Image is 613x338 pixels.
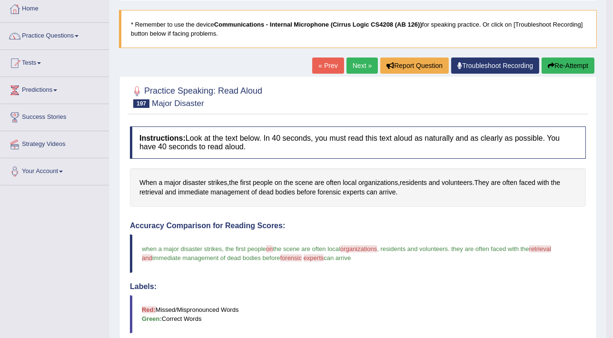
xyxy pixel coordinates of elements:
[377,245,529,252] span: , residents and volunteers. they are often faced with the
[295,178,313,188] span: Click to see word definition
[297,187,316,197] span: Click to see word definition
[130,126,586,158] h4: Look at the text below. In 40 seconds, you must read this text aloud as naturally and as clearly ...
[139,187,163,197] span: Click to see word definition
[0,158,109,182] a: Your Account
[229,178,238,188] span: Click to see word definition
[304,254,324,261] span: experts
[343,178,356,188] span: Click to see word definition
[266,245,273,252] span: on
[280,254,302,261] span: forensic
[326,178,341,188] span: Click to see word definition
[142,254,152,261] span: and
[340,245,377,252] span: organizations
[343,187,365,197] span: Click to see word definition
[158,178,162,188] span: Click to see word definition
[284,178,293,188] span: Click to see word definition
[275,178,282,188] span: Click to see word definition
[214,21,422,28] b: Communications - Internal Microphone (Cirrus Logic CS4208 (AB 126))
[210,187,249,197] span: Click to see word definition
[130,168,586,207] div: , , . .
[400,178,427,188] span: Click to see word definition
[139,134,186,142] b: Instructions:
[276,187,295,197] span: Click to see word definition
[130,84,262,108] h2: Practice Speaking: Read Aloud
[537,178,549,188] span: Click to see word definition
[315,178,324,188] span: Click to see word definition
[0,77,109,101] a: Predictions
[178,187,209,197] span: Click to see word definition
[142,245,266,252] span: when a major disaster strikes, the first people
[358,178,398,188] span: Click to see word definition
[142,315,162,322] b: Green:
[165,187,176,197] span: Click to see word definition
[0,131,109,155] a: Strategy Videos
[380,58,449,74] button: Report Question
[251,187,257,197] span: Click to see word definition
[142,306,156,313] b: Red:
[119,10,597,48] blockquote: * Remember to use the device for speaking practice. Or click on [Troubleshoot Recording] button b...
[273,245,340,252] span: the scene are often local
[0,23,109,47] a: Practice Questions
[542,58,594,74] button: Re-Attempt
[0,50,109,74] a: Tests
[240,178,251,188] span: Click to see word definition
[491,178,501,188] span: Click to see word definition
[259,187,274,197] span: Click to see word definition
[139,178,157,188] span: Click to see word definition
[253,178,273,188] span: Click to see word definition
[551,178,560,188] span: Click to see word definition
[429,178,440,188] span: Click to see word definition
[442,178,473,188] span: Click to see word definition
[130,295,586,333] blockquote: Missed/Mispronounced Words Correct Words
[503,178,517,188] span: Click to see word definition
[312,58,344,74] a: « Prev
[451,58,539,74] a: Troubleshoot Recording
[529,245,551,252] span: retrieval
[208,178,227,188] span: Click to see word definition
[379,187,396,197] span: Click to see word definition
[133,99,149,108] span: 197
[183,178,206,188] span: Click to see word definition
[366,187,377,197] span: Click to see word definition
[0,104,109,128] a: Success Stories
[164,178,181,188] span: Click to see word definition
[475,178,489,188] span: Click to see word definition
[519,178,535,188] span: Click to see word definition
[152,254,280,261] span: immediate management of dead bodies before
[152,99,204,108] small: Major Disaster
[346,58,378,74] a: Next »
[130,222,586,230] h4: Accuracy Comparison for Reading Scores:
[130,282,586,291] h4: Labels:
[324,254,351,261] span: can arrive
[317,187,341,197] span: Click to see word definition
